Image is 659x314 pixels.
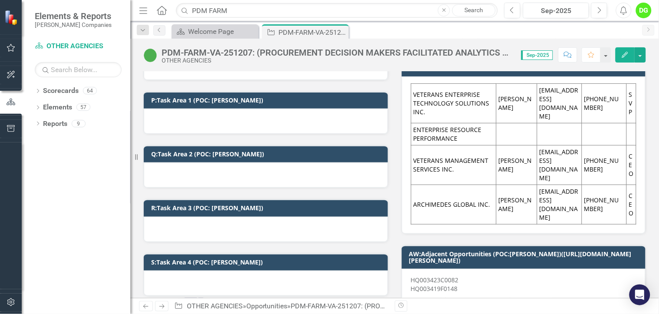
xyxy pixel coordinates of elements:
[143,48,157,62] img: Active
[523,3,589,18] button: Sep-2025
[4,10,20,25] img: ClearPoint Strategy
[537,185,582,224] td: [EMAIL_ADDRESS][DOMAIN_NAME]
[162,57,513,64] div: OTHER AGENCIES
[636,3,652,18] button: DG
[629,284,650,305] div: Open Intercom Messenger
[496,185,537,224] td: [PERSON_NAME]
[411,145,496,185] td: VETERANS MANAGEMENT SERVICES INC.
[162,48,513,57] div: PDM-FARM-VA-251207: (PROCUREMENT DECISION MAKERS FACILITATED ANALYTICS RESEARCH AND MANAGEMENT SU...
[151,97,384,103] h3: P:Task Area 1 (POC: [PERSON_NAME])
[411,83,496,123] td: VETERANS ENTERPRISE TECHNOLOGY SOLUTIONS INC.
[151,205,384,211] h3: R:Task Area 3 (POC: [PERSON_NAME])
[174,26,256,37] a: Welcome Page
[278,27,347,38] div: PDM-FARM-VA-251207: (PROCUREMENT DECISION MAKERS FACILITATED ANALYTICS RESEARCH AND MANAGEMENT SU...
[35,62,122,77] input: Search Below...
[83,87,97,95] div: 64
[526,6,586,16] div: Sep-2025
[174,301,388,311] div: » »
[35,21,112,28] small: [PERSON_NAME] Companies
[411,185,496,224] td: ARCHIMEDES GLOBAL INC.
[582,185,626,224] td: [PHONE_NUMBER]
[151,151,384,157] h3: Q:Task Area 2 (POC: [PERSON_NAME])
[627,185,636,224] td: CEO
[43,119,67,129] a: Reports
[411,284,458,293] span: HQ003419F0148
[582,145,626,185] td: [PHONE_NUMBER]
[537,145,582,185] td: [EMAIL_ADDRESS][DOMAIN_NAME]
[35,11,112,21] span: Elements & Reports
[35,41,122,51] a: OTHER AGENCIES
[627,83,636,123] td: SVP
[496,83,537,123] td: [PERSON_NAME]
[409,58,642,71] h3: AV:Buyer/Vendors Global FPDS Report(POC:[PERSON_NAME])([URL][DOMAIN_NAME])
[72,120,86,127] div: 9
[151,259,384,265] h3: S:Task Area 4 (POC: [PERSON_NAME])
[76,104,90,111] div: 57
[411,123,496,145] td: ENTERPRISE RESOURCE PERFORMANCE
[188,26,256,37] div: Welcome Page
[176,3,498,18] input: Search ClearPoint...
[627,145,636,185] td: CEO
[246,302,288,310] a: Opportunities
[521,50,553,60] span: Sep-2025
[411,276,637,293] p: HQ003423C0082
[537,83,582,123] td: [EMAIL_ADDRESS][DOMAIN_NAME]
[43,102,72,112] a: Elements
[582,83,626,123] td: [PHONE_NUMBER]
[452,4,496,17] a: Search
[409,251,642,264] h3: AW:Adjacent Opportunities (POC:[PERSON_NAME])([URL][DOMAIN_NAME][PERSON_NAME])
[187,302,243,310] a: OTHER AGENCIES
[496,145,537,185] td: [PERSON_NAME]
[43,86,79,96] a: Scorecards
